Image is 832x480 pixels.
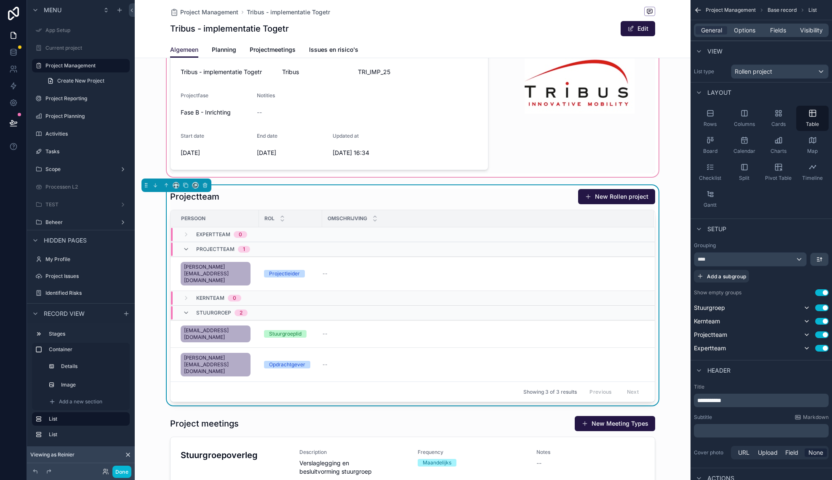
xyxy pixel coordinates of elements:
[264,330,317,338] a: Stuurgroeplid
[32,127,130,141] a: Activities
[196,231,230,238] span: Expertteam
[735,67,772,76] span: Rollen project
[694,331,727,339] span: Projectteam
[264,361,317,368] a: Opdrachtgever
[32,286,130,300] a: Identified Risks
[45,166,116,173] label: Scope
[796,160,829,185] button: Timeline
[45,45,128,51] label: Current project
[233,295,236,301] div: 0
[707,47,723,56] span: View
[180,8,238,16] span: Project Management
[212,45,236,54] span: Planning
[45,184,128,190] label: Processen L2
[181,351,254,378] a: [PERSON_NAME][EMAIL_ADDRESS][DOMAIN_NAME]
[42,74,130,88] a: Create New Project
[707,88,731,97] span: Layout
[196,309,231,316] span: Stuurgroep
[694,414,712,421] label: Subtitle
[181,215,205,222] span: Persoon
[32,180,130,194] a: Processen L2
[45,113,128,120] label: Project Planning
[264,215,275,222] span: Rol
[49,346,126,353] label: Container
[694,68,728,75] label: List type
[170,191,219,203] h1: Projectteam
[707,273,746,280] span: Add a subgroup
[32,92,130,105] a: Project Reporting
[247,8,330,16] a: Tribus - implementatie Togetr
[707,225,726,233] span: Setup
[578,189,655,204] button: New Rollen project
[32,59,130,72] a: Project Management
[739,175,749,181] span: Split
[32,41,130,55] a: Current project
[728,160,760,185] button: Split
[61,381,125,388] label: Image
[694,344,726,352] span: Expertteam
[27,323,135,450] div: scrollable content
[45,256,128,263] label: My Profile
[762,106,795,131] button: Cards
[250,45,296,54] span: Projectmeetings
[694,384,829,390] label: Title
[170,23,289,35] h1: Tribus - implementatie Togetr
[250,42,296,59] a: Projectmeetings
[32,145,130,158] a: Tasks
[32,216,130,229] a: Beheer
[196,246,235,253] span: Projectteam
[309,45,358,54] span: Issues en risico's
[45,27,128,34] label: App Setup
[170,45,198,54] span: Algemeen
[701,26,722,35] span: General
[243,246,245,253] div: 1
[694,270,749,283] button: Add a subgroup
[32,24,130,37] a: App Setup
[323,331,328,337] span: --
[694,394,829,407] div: scrollable content
[706,7,756,13] span: Project Management
[49,331,126,337] label: Stages
[264,270,317,277] a: Projectleider
[808,448,823,457] span: None
[707,366,731,375] span: Header
[694,317,720,325] span: Kernteam
[807,148,818,155] span: Map
[323,270,328,277] span: --
[30,451,75,458] span: Viewing as Reinier
[45,273,128,280] label: Project Issues
[240,309,243,316] div: 2
[770,26,786,35] span: Fields
[196,295,224,301] span: Kernteam
[323,361,644,368] a: --
[32,269,130,283] a: Project Issues
[45,290,128,296] label: Identified Risks
[44,309,85,318] span: Record view
[803,414,829,421] span: Markdown
[181,262,251,285] a: [PERSON_NAME][EMAIL_ADDRESS][DOMAIN_NAME]
[802,175,823,181] span: Timeline
[734,121,755,128] span: Columns
[733,148,755,155] span: Calendar
[181,325,251,342] a: [EMAIL_ADDRESS][DOMAIN_NAME]
[269,270,300,277] div: Projectleider
[694,187,726,212] button: Gantt
[212,42,236,59] a: Planning
[694,106,726,131] button: Rows
[758,448,778,457] span: Upload
[309,42,358,59] a: Issues en risico's
[181,260,254,287] a: [PERSON_NAME][EMAIL_ADDRESS][DOMAIN_NAME]
[45,131,128,137] label: Activities
[45,201,116,208] label: TEST
[32,109,130,123] a: Project Planning
[112,466,131,478] button: Done
[239,231,242,238] div: 0
[32,163,130,176] a: Scope
[170,42,198,58] a: Algemeen
[738,448,749,457] span: URL
[44,236,87,245] span: Hidden pages
[269,330,301,338] div: Stuurgroeplid
[45,148,128,155] label: Tasks
[796,133,829,158] button: Map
